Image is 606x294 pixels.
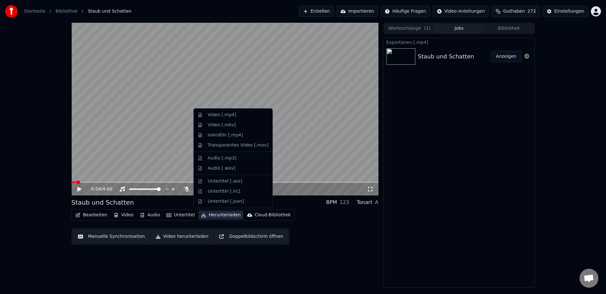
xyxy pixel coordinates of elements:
button: Video-Anleitungen [433,6,489,17]
div: Video [.mp4] [208,112,236,118]
span: 4:00 [103,186,112,192]
div: Audio [.wav] [208,165,235,171]
div: Transparentes Video [.mov] [208,142,269,148]
div: / [91,186,106,192]
div: Untertitel [.json] [208,198,244,205]
div: BPM [326,199,337,206]
div: Tonart [357,199,372,206]
div: Audio [.mp3] [208,155,236,161]
div: Video [.mkv] [208,122,236,128]
button: Herunterladen [199,211,243,219]
div: Cloud-Bibliothek [255,212,291,218]
span: ( 1 ) [424,25,431,32]
span: 0:04 [91,186,101,192]
div: Staub und Schatten [418,52,474,61]
button: Importieren [336,6,378,17]
button: Warteschlange [384,24,434,33]
nav: breadcrumb [24,8,132,15]
div: InAndOn [.mp4] [208,132,243,138]
div: Chat öffnen [579,269,598,288]
button: Häufige Fragen [381,6,430,17]
button: Anzeigen [490,51,522,62]
div: A [375,199,378,206]
div: Exportieren [.mp4] [384,38,534,46]
span: Staub und Schatten [88,8,132,15]
div: Untertitel [.lrc] [208,188,240,195]
button: Audio [137,211,163,219]
span: 272 [527,8,536,15]
button: Guthaben272 [491,6,540,17]
button: Bearbeiten [73,211,110,219]
div: Untertitel [.ass] [208,178,242,184]
button: Jobs [434,24,484,33]
div: Einstellungen [554,8,584,15]
button: Untertitel [164,211,197,219]
button: Manuelle Synchronisation [74,231,149,242]
a: Startseite [24,8,45,15]
a: Bibliothek [56,8,78,15]
div: 123 [340,199,349,206]
button: Einstellungen [543,6,588,17]
button: Erstellen [299,6,334,17]
div: Staub und Schatten [71,198,134,207]
button: Bibliothek [484,24,534,33]
button: Doppelbildschirm öffnen [215,231,287,242]
img: youka [5,5,18,18]
button: Video herunterladen [151,231,212,242]
button: Video [111,211,136,219]
span: Guthaben [503,8,525,15]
